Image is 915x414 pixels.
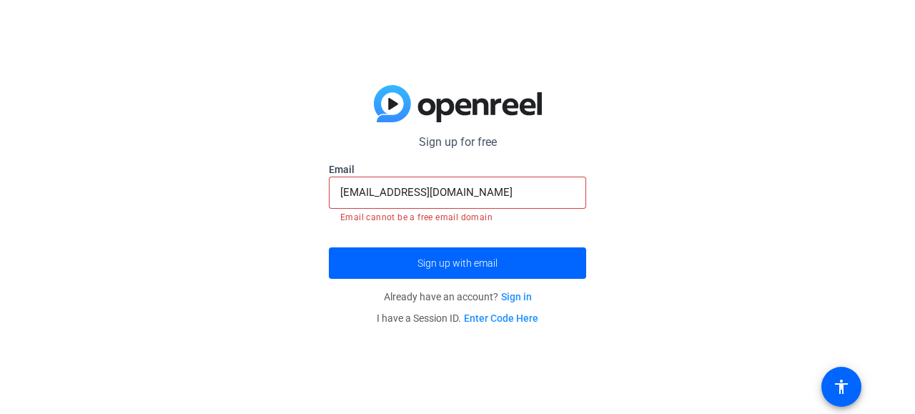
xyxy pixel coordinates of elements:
label: Email [329,162,586,177]
span: I have a Session ID. [377,312,538,324]
p: Sign up for free [329,134,586,151]
a: Enter Code Here [464,312,538,324]
a: Sign in [501,291,532,302]
img: blue-gradient.svg [374,85,542,122]
mat-error: Email cannot be a free email domain [340,209,575,225]
button: Sign up with email [329,247,586,279]
span: Already have an account? [384,291,532,302]
input: Enter Email Address [340,184,575,201]
mat-icon: accessibility [833,378,850,395]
